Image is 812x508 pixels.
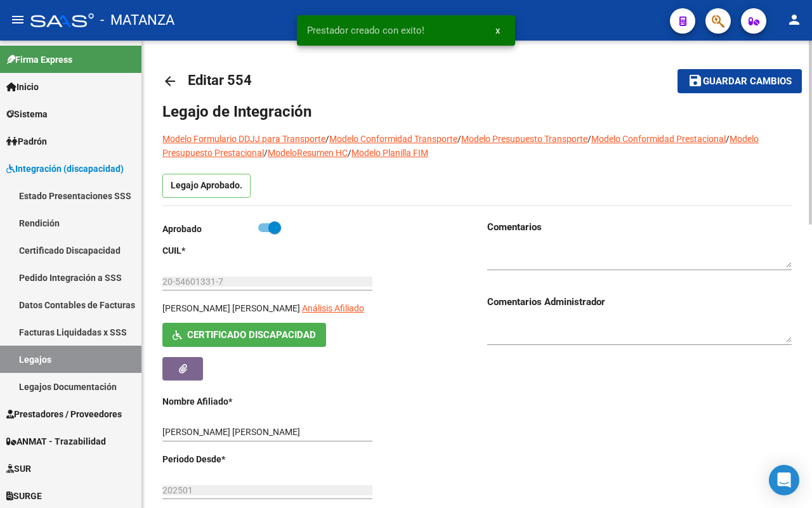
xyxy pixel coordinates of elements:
mat-icon: arrow_back [162,74,178,89]
mat-icon: person [787,12,802,27]
h3: Comentarios Administrador [487,295,792,309]
span: Integración (discapacidad) [6,162,124,176]
button: Certificado Discapacidad [162,323,326,346]
mat-icon: menu [10,12,25,27]
span: Certificado Discapacidad [187,330,316,341]
button: x [485,19,510,42]
div: Open Intercom Messenger [769,465,799,495]
span: SUR [6,462,31,476]
span: SURGE [6,489,42,503]
span: Editar 554 [188,72,252,88]
span: Padrón [6,134,47,148]
p: CUIL [162,244,258,257]
p: Aprobado [162,222,258,236]
span: Análisis Afiliado [302,303,364,313]
a: Modelo Conformidad Transporte [329,134,457,144]
h1: Legajo de Integración [162,101,792,122]
a: Modelo Planilla FIM [351,148,428,158]
span: Guardar cambios [703,76,792,88]
span: ANMAT - Trazabilidad [6,434,106,448]
span: Inicio [6,80,39,94]
button: Guardar cambios [678,69,802,93]
p: Periodo Desde [162,452,258,466]
p: Legajo Aprobado. [162,174,251,198]
span: Sistema [6,107,48,121]
span: Prestador creado con exito! [307,24,424,37]
p: [PERSON_NAME] [PERSON_NAME] [162,301,300,315]
p: Nombre Afiliado [162,394,258,408]
h3: Comentarios [487,220,792,234]
a: Modelo Presupuesto Transporte [461,134,587,144]
span: x [495,25,500,36]
span: Prestadores / Proveedores [6,407,122,421]
span: - MATANZA [100,6,174,34]
a: ModeloResumen HC [268,148,348,158]
a: Modelo Conformidad Prestacional [591,134,726,144]
span: Firma Express [6,53,72,67]
a: Modelo Formulario DDJJ para Transporte [162,134,325,144]
mat-icon: save [688,73,703,88]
